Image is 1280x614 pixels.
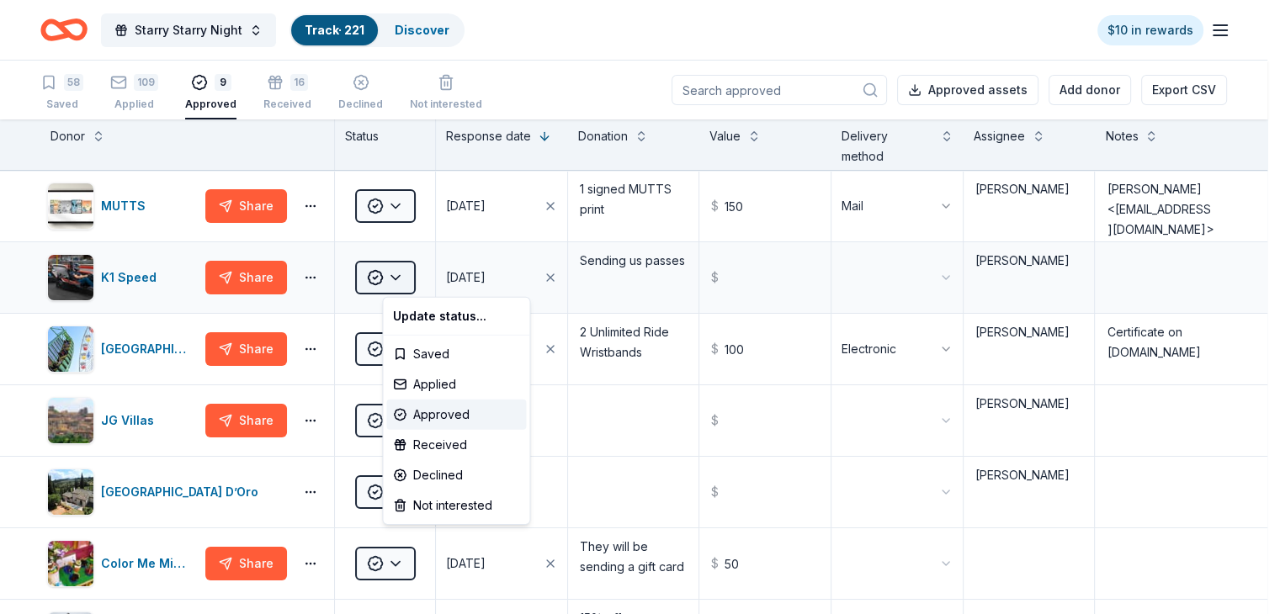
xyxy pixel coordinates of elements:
div: Received [386,430,526,460]
div: Update status... [386,301,526,331]
div: Not interested [386,490,526,521]
div: Saved [386,339,526,369]
div: Declined [386,460,526,490]
div: Applied [386,369,526,400]
div: Approved [386,400,526,430]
